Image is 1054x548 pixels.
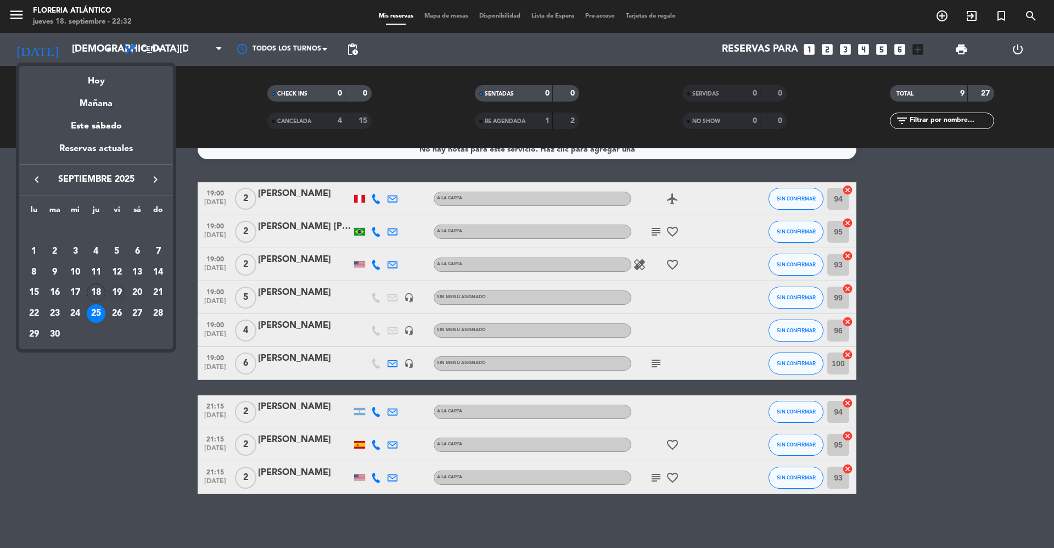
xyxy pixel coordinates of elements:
div: Este sábado [19,111,173,142]
th: viernes [106,204,127,221]
div: 5 [108,242,126,261]
div: Hoy [19,66,173,88]
td: 10 de septiembre de 2025 [65,262,86,283]
div: 13 [128,263,147,282]
div: 25 [87,304,105,323]
div: 4 [87,242,105,261]
td: 17 de septiembre de 2025 [65,282,86,303]
td: 14 de septiembre de 2025 [148,262,169,283]
th: lunes [24,204,44,221]
td: 26 de septiembre de 2025 [106,303,127,324]
td: 24 de septiembre de 2025 [65,303,86,324]
div: Mañana [19,88,173,111]
td: 25 de septiembre de 2025 [86,303,106,324]
td: 2 de septiembre de 2025 [44,241,65,262]
th: martes [44,204,65,221]
th: domingo [148,204,169,221]
td: 29 de septiembre de 2025 [24,324,44,345]
span: septiembre 2025 [47,172,145,187]
div: 28 [149,304,167,323]
td: 5 de septiembre de 2025 [106,241,127,262]
td: 12 de septiembre de 2025 [106,262,127,283]
div: 9 [46,263,64,282]
div: 24 [66,304,85,323]
div: 7 [149,242,167,261]
td: 21 de septiembre de 2025 [148,282,169,303]
button: keyboard_arrow_right [145,172,165,187]
div: 6 [128,242,147,261]
td: 20 de septiembre de 2025 [127,282,148,303]
div: 26 [108,304,126,323]
div: 22 [25,304,43,323]
td: 16 de septiembre de 2025 [44,282,65,303]
div: 17 [66,283,85,302]
div: 8 [25,263,43,282]
div: 27 [128,304,147,323]
td: 6 de septiembre de 2025 [127,241,148,262]
div: 23 [46,304,64,323]
div: 2 [46,242,64,261]
i: keyboard_arrow_right [149,173,162,186]
div: 19 [108,283,126,302]
div: 1 [25,242,43,261]
td: 13 de septiembre de 2025 [127,262,148,283]
td: 27 de septiembre de 2025 [127,303,148,324]
div: 29 [25,325,43,344]
td: 28 de septiembre de 2025 [148,303,169,324]
td: 8 de septiembre de 2025 [24,262,44,283]
td: 7 de septiembre de 2025 [148,241,169,262]
td: 9 de septiembre de 2025 [44,262,65,283]
div: 20 [128,283,147,302]
td: SEP. [24,220,169,241]
td: 15 de septiembre de 2025 [24,282,44,303]
div: 14 [149,263,167,282]
td: 3 de septiembre de 2025 [65,241,86,262]
div: 11 [87,263,105,282]
div: 18 [87,283,105,302]
i: keyboard_arrow_left [30,173,43,186]
button: keyboard_arrow_left [27,172,47,187]
div: 21 [149,283,167,302]
div: 15 [25,283,43,302]
td: 11 de septiembre de 2025 [86,262,106,283]
th: jueves [86,204,106,221]
div: 30 [46,325,64,344]
div: 10 [66,263,85,282]
div: 3 [66,242,85,261]
th: sábado [127,204,148,221]
td: 22 de septiembre de 2025 [24,303,44,324]
div: 12 [108,263,126,282]
td: 30 de septiembre de 2025 [44,324,65,345]
td: 1 de septiembre de 2025 [24,241,44,262]
td: 23 de septiembre de 2025 [44,303,65,324]
td: 4 de septiembre de 2025 [86,241,106,262]
th: miércoles [65,204,86,221]
td: 18 de septiembre de 2025 [86,282,106,303]
td: 19 de septiembre de 2025 [106,282,127,303]
div: 16 [46,283,64,302]
div: Reservas actuales [19,142,173,164]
